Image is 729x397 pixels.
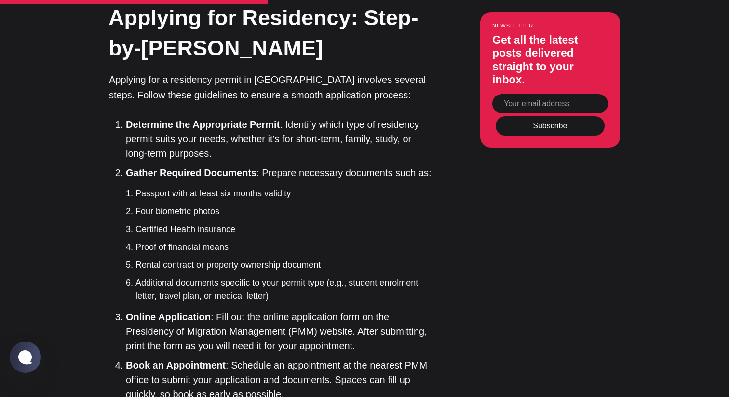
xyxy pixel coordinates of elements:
strong: Gather Required Documents [126,167,256,178]
a: Certified Health insurance [135,224,235,234]
input: Your email address [492,94,608,113]
li: Rental contract or property ownership document [135,259,432,272]
li: Four biometric photos [135,205,432,218]
strong: Determine the Appropriate Permit [126,119,280,130]
li: : Fill out the online application form on the Presidency of Migration Management (PMM) website. A... [126,310,432,353]
li: : Prepare necessary documents such as: [126,165,432,302]
li: Proof of financial means [135,241,432,254]
strong: Online Application [126,312,211,322]
button: Subscribe [496,117,605,136]
p: Applying for a residency permit in [GEOGRAPHIC_DATA] involves several steps. Follow these guideli... [109,72,432,103]
h3: Get all the latest posts delivered straight to your inbox. [492,34,608,87]
li: Additional documents specific to your permit type (e.g., student enrolment letter, travel plan, o... [135,276,432,302]
li: Passport with at least six months validity [135,187,432,200]
strong: Book an Appointment [126,360,226,370]
li: : Identify which type of residency permit suits your needs, whether it's for short-term, family, ... [126,117,432,161]
small: Newsletter [492,23,608,28]
h2: Applying for Residency: Step-by-[PERSON_NAME] [108,2,432,63]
